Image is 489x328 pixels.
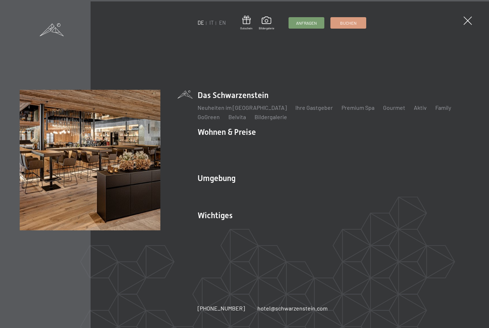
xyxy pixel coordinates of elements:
[331,18,366,28] a: Buchen
[289,18,324,28] a: Anfragen
[240,26,252,30] span: Gutschein
[296,20,317,26] span: Anfragen
[435,104,451,111] a: Family
[383,104,405,111] a: Gourmet
[240,16,252,30] a: Gutschein
[198,104,287,111] a: Neuheiten im [GEOGRAPHIC_DATA]
[198,113,220,120] a: GoGreen
[219,20,226,26] a: EN
[209,20,214,26] a: IT
[342,104,374,111] a: Premium Spa
[257,304,328,312] a: hotel@schwarzenstein.com
[259,16,274,30] a: Bildergalerie
[198,20,204,26] a: DE
[295,104,333,111] a: Ihre Gastgeber
[198,304,245,312] a: [PHONE_NUMBER]
[259,26,274,30] span: Bildergalerie
[414,104,427,111] a: Aktiv
[255,113,287,120] a: Bildergalerie
[228,113,246,120] a: Belvita
[340,20,357,26] span: Buchen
